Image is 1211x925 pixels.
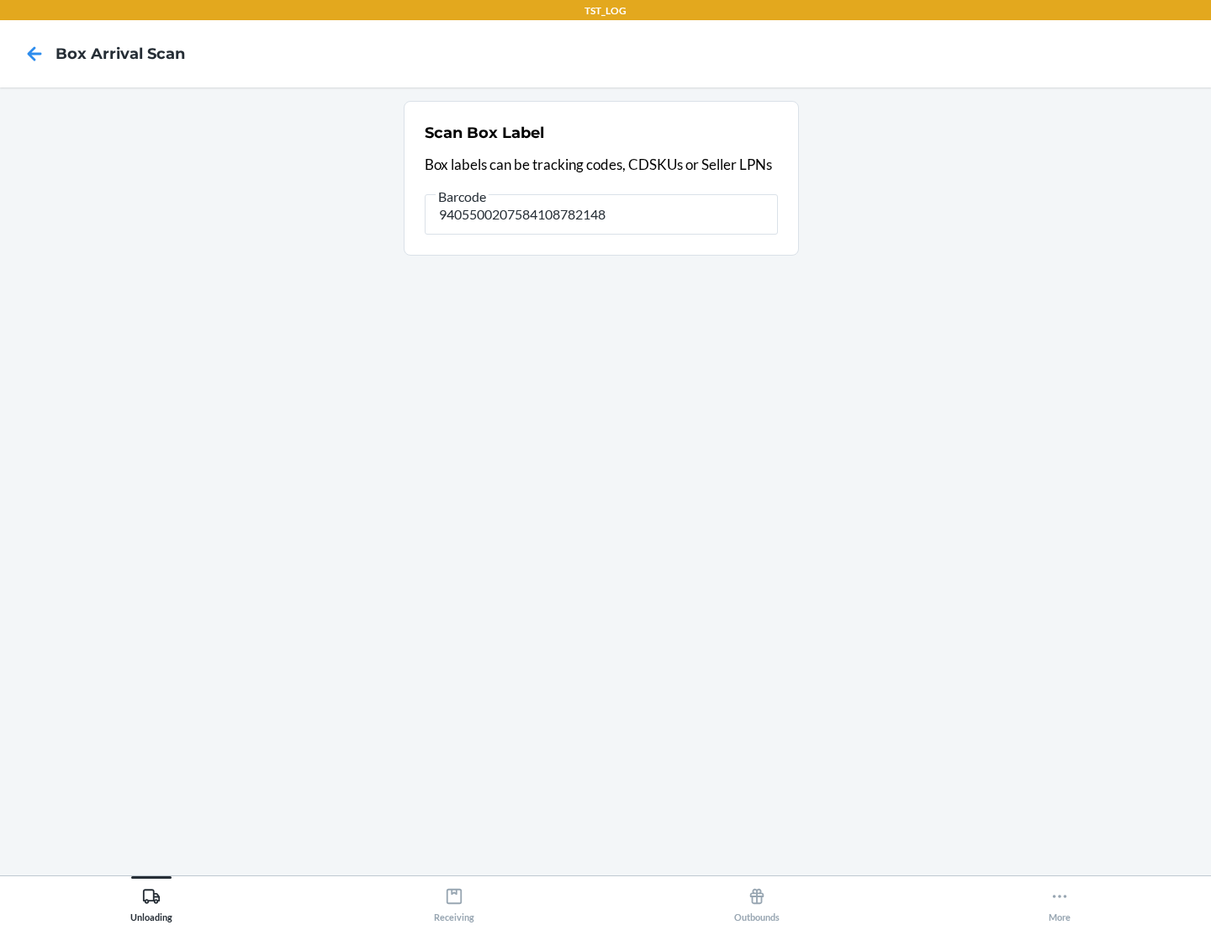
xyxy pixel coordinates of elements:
[908,876,1211,922] button: More
[436,188,489,205] span: Barcode
[1049,880,1071,922] div: More
[434,880,474,922] div: Receiving
[425,122,544,144] h2: Scan Box Label
[425,154,778,176] p: Box labels can be tracking codes, CDSKUs or Seller LPNs
[303,876,605,922] button: Receiving
[584,3,627,18] p: TST_LOG
[130,880,172,922] div: Unloading
[56,43,185,65] h4: Box Arrival Scan
[734,880,780,922] div: Outbounds
[605,876,908,922] button: Outbounds
[425,194,778,235] input: Barcode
